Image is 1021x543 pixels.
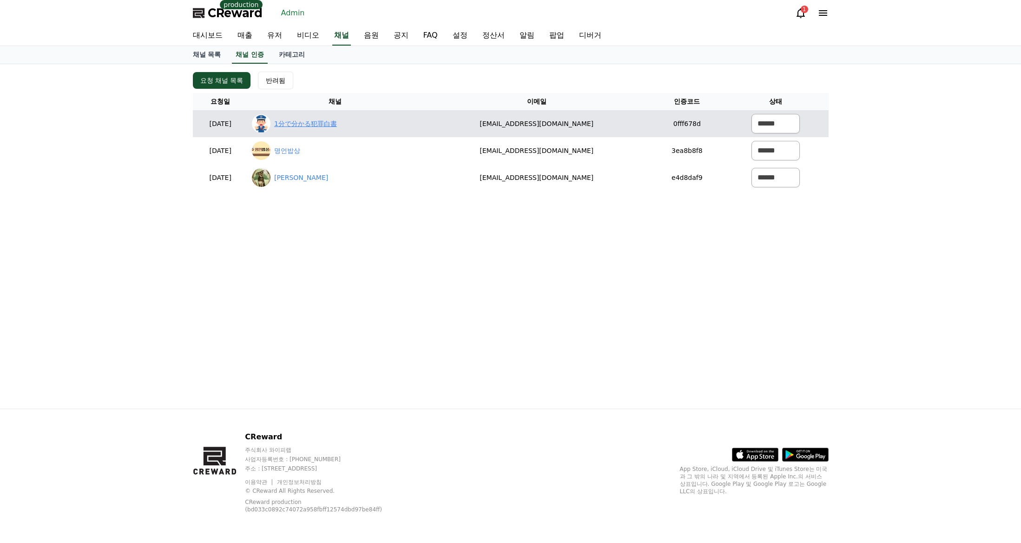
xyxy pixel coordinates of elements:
[138,309,160,316] span: Settings
[651,110,723,137] td: 0fff678d
[193,72,251,89] button: 요청 채널 목록
[258,72,293,89] button: 반려됨
[416,26,445,46] a: FAQ
[197,173,244,183] p: [DATE]
[572,26,609,46] a: 디버거
[801,6,808,13] div: 1
[266,76,285,85] div: 반려됨
[193,6,263,20] a: CReward
[245,487,408,495] p: © CReward All Rights Reserved.
[651,93,723,110] th: 인증코드
[61,295,120,318] a: Messages
[197,146,244,156] p: [DATE]
[290,26,327,46] a: 비디오
[3,295,61,318] a: Home
[680,465,829,495] p: App Store, iCloud, iCloud Drive 및 iTunes Store는 미국과 그 밖의 나라 및 지역에서 등록된 Apple Inc.의 서비스 상표입니다. Goo...
[274,173,328,183] a: [PERSON_NAME]
[245,431,408,443] p: CReward
[277,6,309,20] a: Admin
[77,309,105,317] span: Messages
[252,168,270,187] img: Brady
[193,93,248,110] th: 요청일
[422,93,651,110] th: 이메일
[274,119,337,129] a: 1分で分かる犯罪白書
[230,26,260,46] a: 매출
[512,26,542,46] a: 알림
[651,164,723,191] td: e4d8daf9
[252,114,270,133] img: 1分で分かる犯罪白書
[445,26,475,46] a: 설정
[200,76,244,85] div: 요청 채널 목록
[245,498,394,513] p: CReward production (bd033c0892c74072a958fbff12574dbd97be84ff)
[332,26,351,46] a: 채널
[795,7,806,19] a: 1
[245,446,408,454] p: 주식회사 와이피랩
[208,6,263,20] span: CReward
[422,164,651,191] td: [EMAIL_ADDRESS][DOMAIN_NAME]
[120,295,178,318] a: Settings
[271,46,312,64] a: 카테고리
[248,93,422,110] th: 채널
[232,46,268,64] a: 채널 인증
[386,26,416,46] a: 공지
[245,465,408,472] p: 주소 : [STREET_ADDRESS]
[260,26,290,46] a: 유저
[185,26,230,46] a: 대시보드
[422,110,651,137] td: [EMAIL_ADDRESS][DOMAIN_NAME]
[245,479,274,485] a: 이용약관
[24,309,40,316] span: Home
[197,119,244,129] p: [DATE]
[277,479,322,485] a: 개인정보처리방침
[542,26,572,46] a: 팝업
[252,141,270,160] img: 명언밥상
[475,26,512,46] a: 정산서
[422,137,651,164] td: [EMAIL_ADDRESS][DOMAIN_NAME]
[274,146,300,156] a: 명언밥상
[723,93,828,110] th: 상태
[356,26,386,46] a: 음원
[185,46,229,64] a: 채널 목록
[651,137,723,164] td: 3ea8b8f8
[245,456,408,463] p: 사업자등록번호 : [PHONE_NUMBER]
